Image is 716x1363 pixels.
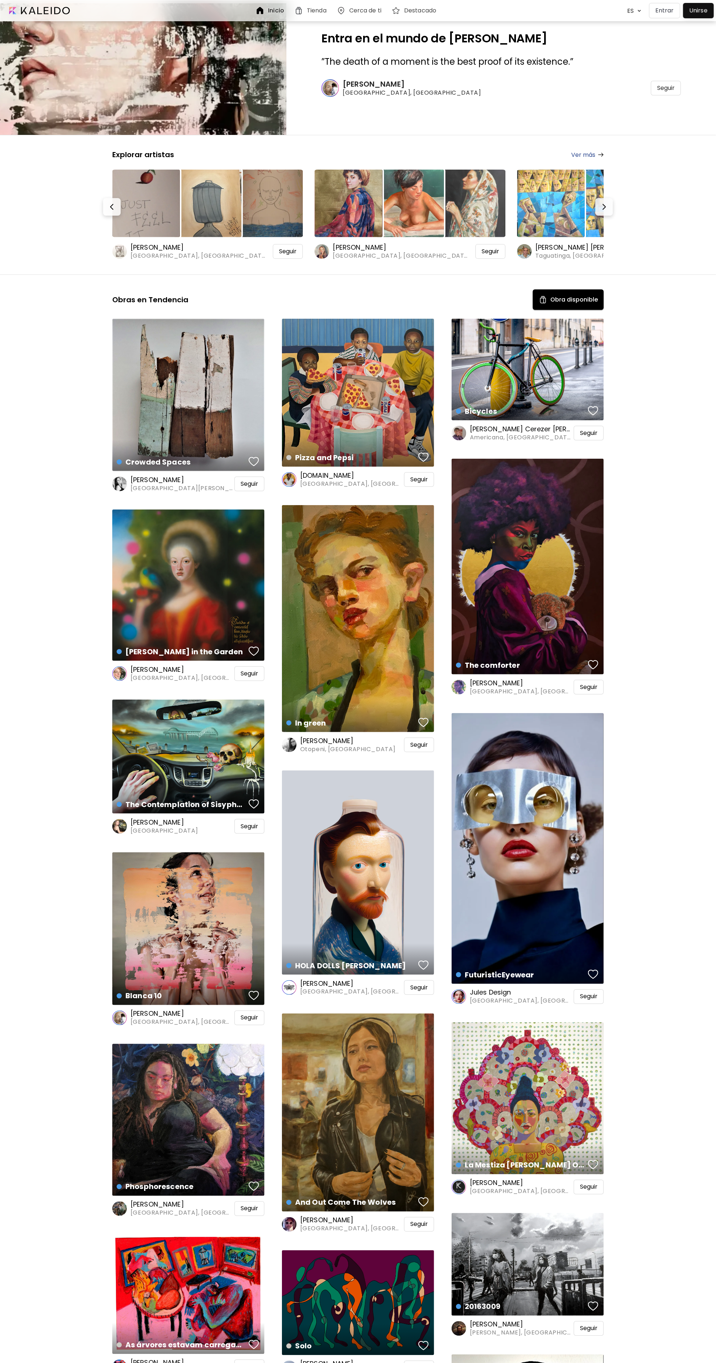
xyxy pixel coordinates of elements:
[241,823,258,830] span: Seguir
[535,243,644,252] h6: [PERSON_NAME] [PERSON_NAME]
[343,79,498,89] h6: [PERSON_NAME]
[131,1200,233,1209] h6: [PERSON_NAME]
[282,319,434,466] a: Pizza and Pepsifavoriteshttps://cdn.kaleido.art/CDN/Artwork/106146/Primary/medium.webp?updated=46...
[300,737,396,745] h6: [PERSON_NAME]
[247,1179,261,1194] button: favorites
[417,450,430,465] button: favorites
[452,1022,604,1174] a: La Mestiza [PERSON_NAME] On My Mindfavoriteshttps://cdn.kaleido.art/CDN/Artwork/95926/Primary/med...
[655,6,674,15] p: Entrar
[282,1250,434,1355] a: Solofavoriteshttps://cdn.kaleido.art/CDN/Artwork/67610/Primary/medium.webp?updated=305474
[234,819,264,834] div: Seguir
[475,244,505,259] div: Seguir
[247,454,261,469] button: favorites
[300,979,403,988] h6: [PERSON_NAME]
[574,426,604,440] div: Seguir
[452,459,604,674] a: The comforterfavoriteshttps://cdn.kaleido.art/CDN/Artwork/131247/Primary/medium.webp?updated=590294
[234,1201,264,1216] div: Seguir
[286,718,416,728] h4: In green
[112,476,264,492] a: [PERSON_NAME][GEOGRAPHIC_DATA][PERSON_NAME], [GEOGRAPHIC_DATA]Seguir
[470,688,572,696] span: [GEOGRAPHIC_DATA], [GEOGRAPHIC_DATA]
[657,84,675,92] span: Seguir
[300,988,403,996] span: [GEOGRAPHIC_DATA], [GEOGRAPHIC_DATA]
[112,1010,264,1026] a: [PERSON_NAME][GEOGRAPHIC_DATA], [GEOGRAPHIC_DATA]Seguir
[586,967,600,982] button: favorites
[103,198,121,216] button: Prev-button
[117,646,246,657] h4: [PERSON_NAME] in the Garden
[456,1160,586,1171] h4: La Mestiza [PERSON_NAME] On My Mind
[410,741,428,749] span: Seguir
[410,476,428,483] span: Seguir
[470,988,572,997] h6: Jules Design
[241,480,258,488] span: Seguir
[404,472,434,487] div: Seguir
[452,1320,604,1337] a: [PERSON_NAME][PERSON_NAME], [GEOGRAPHIC_DATA]Seguir
[117,799,246,810] h4: The Contemplation of Sisyphus (with Dashboard Vanitas)
[337,6,384,15] a: Cerca de ti
[470,433,572,442] span: Americana, [GEOGRAPHIC_DATA]
[282,471,434,488] a: [DOMAIN_NAME][GEOGRAPHIC_DATA], [GEOGRAPHIC_DATA]Seguir
[580,429,598,437] span: Seguir
[117,457,246,467] h4: Crowded Spaces
[108,202,116,211] img: Prev-button
[131,484,233,492] span: [GEOGRAPHIC_DATA][PERSON_NAME], [GEOGRAPHIC_DATA]
[410,1221,428,1228] span: Seguir
[321,33,681,44] h2: Entra en el mundo de [PERSON_NAME]
[470,1329,572,1337] span: [PERSON_NAME], [GEOGRAPHIC_DATA]
[247,644,261,659] button: favorites
[112,1200,264,1217] a: [PERSON_NAME][GEOGRAPHIC_DATA], [GEOGRAPHIC_DATA]Seguir
[539,295,547,304] img: Available Art
[586,658,600,672] button: favorites
[321,56,681,68] h3: ” ”
[174,170,241,237] img: https://cdn.kaleido.art/CDN/Artwork/175841/Thumbnail/medium.webp?updated=779348
[470,679,572,688] h6: [PERSON_NAME]
[234,1011,264,1025] div: Seguir
[131,1209,233,1217] span: [GEOGRAPHIC_DATA], [GEOGRAPHIC_DATA]
[131,1010,233,1018] h6: [PERSON_NAME]
[131,243,268,252] h6: [PERSON_NAME]
[286,452,416,463] h4: Pizza and Pepsi
[131,1018,233,1026] span: [GEOGRAPHIC_DATA], [GEOGRAPHIC_DATA]
[404,1217,434,1232] div: Seguir
[649,3,680,18] button: Entrar
[241,1014,258,1022] span: Seguir
[452,679,604,696] a: [PERSON_NAME][GEOGRAPHIC_DATA], [GEOGRAPHIC_DATA]Seguir
[452,319,604,420] a: Bicyclesfavoriteshttps://cdn.kaleido.art/CDN/Artwork/175951/Primary/medium.webp?updated=779967
[452,988,604,1005] a: Jules Design[GEOGRAPHIC_DATA], [GEOGRAPHIC_DATA]Seguir
[112,170,180,237] img: https://cdn.kaleido.art/CDN/Artwork/175907/Thumbnail/large.webp?updated=779659
[452,713,604,984] a: FuturisticEyewearfavoriteshttps://cdn.kaleido.art/CDN/Artwork/146529/Primary/medium.webp?updated=...
[117,991,246,1002] h4: Blanca 10
[417,958,430,973] button: favorites
[112,150,174,159] h5: Explorar artistas
[112,852,264,1005] a: Blanca 10favoriteshttps://cdn.kaleido.art/CDN/Artwork/541/Primary/medium.webp?updated=2383
[241,1205,258,1212] span: Seguir
[517,168,708,260] a: https://cdn.kaleido.art/CDN/Artwork/175735/Thumbnail/large.webp?updated=778924https://cdn.kaleido...
[294,6,329,15] a: Tienda
[112,1235,264,1354] a: As árvores estavam carregadas, o mundo era tão rico que apodrecia. E o cômodo que tinha, não cabi...
[282,737,434,753] a: [PERSON_NAME]Otopeni, [GEOGRAPHIC_DATA]Seguir
[112,665,264,682] a: [PERSON_NAME][GEOGRAPHIC_DATA], [GEOGRAPHIC_DATA]Seguir
[282,1216,434,1233] a: [PERSON_NAME][GEOGRAPHIC_DATA], [GEOGRAPHIC_DATA]Seguir
[247,988,261,1003] button: favorites
[580,684,598,691] span: Seguir
[282,771,434,975] a: HOLA DOLLS [PERSON_NAME]favoriteshttps://cdn.kaleido.art/CDN/Artwork/144162/Primary/medium.webp?u...
[574,680,604,694] div: Seguir
[333,243,470,252] h6: [PERSON_NAME]
[112,168,303,260] a: https://cdn.kaleido.art/CDN/Artwork/175907/Thumbnail/large.webp?updated=779659https://cdn.kaleido...
[452,425,604,442] a: [PERSON_NAME] Cerezer [PERSON_NAME]Americana, [GEOGRAPHIC_DATA]Seguir
[517,170,585,237] img: https://cdn.kaleido.art/CDN/Artwork/175735/Thumbnail/large.webp?updated=778924
[325,56,570,68] span: The death of a moment is the best proof of its existence.
[586,404,600,418] button: favorites
[300,471,403,480] h6: [DOMAIN_NAME]
[286,1197,416,1208] h4: And Out Come The Wolves
[117,1340,246,1351] h4: As árvores estavam carregadas, o mundo era tão rico que apodrecia. E o cômodo que tinha, não cabia.
[321,79,681,97] a: [PERSON_NAME][GEOGRAPHIC_DATA], [GEOGRAPHIC_DATA]Seguir
[456,406,586,417] h4: Bicycles
[247,797,261,811] button: favorites
[268,8,284,14] h6: Inicio
[241,670,258,677] span: Seguir
[392,6,439,15] a: Destacado
[598,153,604,157] img: arrow-right
[452,1179,604,1196] a: [PERSON_NAME][GEOGRAPHIC_DATA], [GEOGRAPHIC_DATA]Seguir
[452,1213,604,1316] a: 20163009favoriteshttps://cdn.kaleido.art/CDN/Artwork/119556/Primary/medium.webp?updated=532378
[256,6,287,15] a: Inicio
